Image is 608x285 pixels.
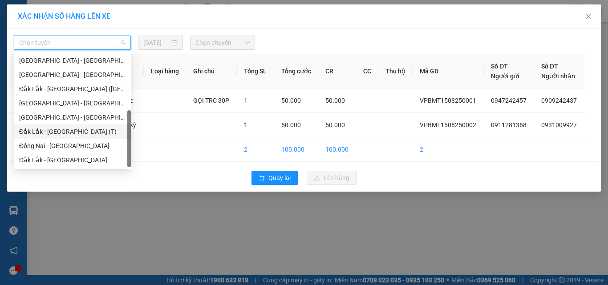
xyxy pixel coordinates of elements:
[19,36,126,49] span: Chọn tuyến
[195,36,250,49] span: Chọn chuyến
[193,97,229,104] span: GỌI TRC 30P
[14,82,131,96] div: Đắk Lắk - Sài Gòn (BXMT)
[19,70,126,80] div: [GEOGRAPHIC_DATA] - [GEOGRAPHIC_DATA] ([GEOGRAPHIC_DATA] - [GEOGRAPHIC_DATA] cũ)
[19,127,126,136] div: Đắk Lắk - [GEOGRAPHIC_DATA] (T)
[585,13,592,20] span: close
[19,56,126,65] div: [GEOGRAPHIC_DATA] - [GEOGRAPHIC_DATA] ([GEOGRAPHIC_DATA])
[318,54,356,88] th: CR
[259,175,265,182] span: rollback
[491,97,527,104] span: 0947242457
[19,155,126,165] div: Đắk Lắk - [GEOGRAPHIC_DATA]
[378,54,413,88] th: Thu hộ
[244,97,247,104] span: 1
[14,68,131,82] div: Sài Gòn - Đắk Lắk (BXMT - BXMĐ cũ)
[143,38,169,48] input: 15/08/2025
[9,88,35,113] td: 1
[18,12,110,20] span: XÁC NHẬN SỐ HÀNG LÊN XE
[237,137,274,162] td: 2
[420,121,476,128] span: VPBMT1508250002
[14,53,131,68] div: Sài Gòn - Đắk Lắk (BXMT)
[541,63,558,70] span: Số ĐT
[186,54,237,88] th: Ghi chú
[491,121,527,128] span: 0911281368
[356,54,378,88] th: CC
[19,141,126,151] div: Đồng Nai - [GEOGRAPHIC_DATA]
[9,113,35,137] td: 2
[413,137,484,162] td: 2
[576,4,601,29] button: Close
[14,153,131,167] div: Đắk Lắk - Đồng Nai
[325,121,345,128] span: 50.000
[281,97,301,104] span: 50.000
[413,54,484,88] th: Mã GD
[14,124,131,139] div: Đắk Lắk - Sài Gòn (T)
[19,112,126,122] div: [GEOGRAPHIC_DATA] - [GEOGRAPHIC_DATA]
[420,97,476,104] span: VPBMT1508250001
[14,110,131,124] div: Đắk Lắk - Tây Ninh
[19,98,126,108] div: [GEOGRAPHIC_DATA] - [GEOGRAPHIC_DATA]
[9,54,35,88] th: STT
[541,121,577,128] span: 0931009927
[491,63,508,70] span: Số ĐT
[491,72,519,80] span: Người gửi
[19,84,126,94] div: Đắk Lắk - [GEOGRAPHIC_DATA] ([GEOGRAPHIC_DATA])
[144,54,186,88] th: Loại hàng
[541,72,575,80] span: Người nhận
[325,97,345,104] span: 50.000
[244,121,247,128] span: 1
[274,54,319,88] th: Tổng cước
[237,54,274,88] th: Tổng SL
[318,137,356,162] td: 100.000
[268,173,291,183] span: Quay lại
[14,96,131,110] div: Tây Ninh - Đắk Lắk
[307,171,357,185] button: uploadLên hàng
[251,171,298,185] button: rollbackQuay lại
[274,137,319,162] td: 100.000
[14,139,131,153] div: Đồng Nai - Đắk Lắk
[281,121,301,128] span: 50.000
[541,97,577,104] span: 0909242437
